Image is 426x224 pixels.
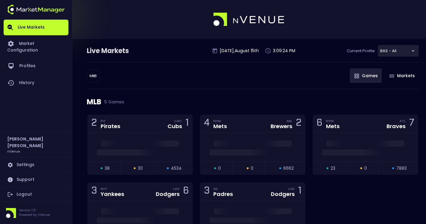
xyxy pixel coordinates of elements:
[87,89,419,115] div: MLB
[396,165,407,172] span: 7883
[364,165,367,172] span: 0
[87,46,160,56] div: Live Markets
[218,165,221,172] span: 0
[385,68,419,83] button: Markets
[213,186,233,191] div: SD
[4,20,68,35] a: Live Markets
[4,58,68,74] a: Profiles
[105,165,110,172] span: 38
[273,48,295,54] p: 3:09:24 PM
[156,191,180,197] div: Dodgers
[101,99,124,104] span: 5 Games
[101,124,120,129] div: Pirates
[283,165,294,172] span: 6662
[173,186,180,191] div: LAD
[4,35,68,58] a: Market Configuration
[399,118,406,123] div: ATL
[298,186,302,197] div: 1
[87,70,99,82] div: BAS - All
[326,118,340,123] div: NYM
[213,118,227,123] div: NYM
[296,118,302,129] div: 2
[389,74,394,77] img: gameIcon
[378,45,419,57] div: BAS - All
[19,208,50,213] p: Version 1.31
[101,118,120,123] div: PIT
[91,118,97,129] div: 2
[330,165,335,172] span: 23
[4,158,68,172] a: Settings
[101,191,124,197] div: Yankees
[350,68,382,83] button: Games
[4,172,68,187] a: Support
[317,118,322,129] div: 6
[354,74,359,78] img: gameIcon
[171,165,182,172] span: 4534
[138,165,143,172] span: 30
[326,124,340,129] div: Mets
[7,136,65,149] h2: [PERSON_NAME] [PERSON_NAME]
[288,186,295,191] div: LAD
[91,186,97,197] div: 3
[101,186,124,191] div: NYY
[183,186,189,197] div: 6
[4,208,68,218] div: Version 1.31Powered by nVenue
[186,118,189,129] div: 1
[287,118,292,123] div: MIL
[19,213,50,217] p: Powered by nVenue
[213,13,285,27] img: logo
[213,191,233,197] div: Padres
[174,118,182,123] div: CHC
[7,5,65,14] img: logo
[387,124,406,129] div: Braves
[168,124,182,129] div: Cubs
[271,191,295,197] div: Dodgers
[204,118,210,129] div: 4
[347,48,375,54] p: Current Profile
[220,48,259,54] p: [DATE] , August 15 th
[271,124,292,129] div: Brewers
[4,187,68,202] a: Logout
[4,74,68,91] a: History
[213,124,227,129] div: Mets
[204,186,210,197] div: 3
[7,149,20,153] h3: nVenue
[251,165,253,172] span: 0
[409,118,414,129] div: 7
